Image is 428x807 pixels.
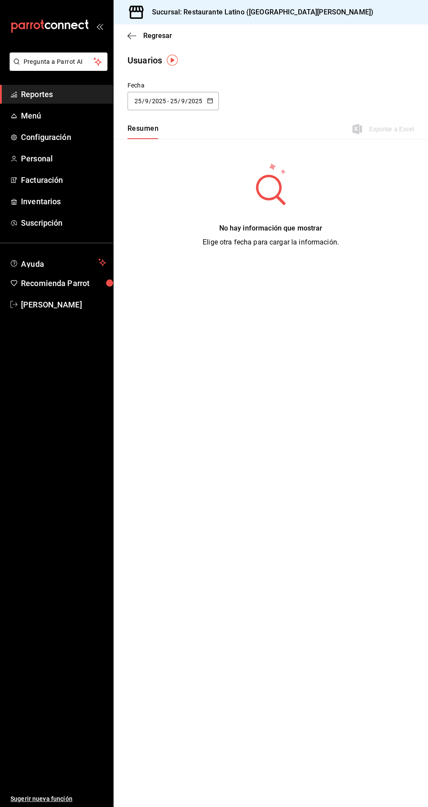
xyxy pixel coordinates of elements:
[145,7,373,17] h3: Sucursal: Restaurante Latino ([GEOGRAPHIC_DATA][PERSON_NAME])
[21,277,106,289] span: Recomienda Parrot
[21,217,106,229] span: Suscripción
[185,98,188,105] span: /
[152,98,166,105] input: Year
[21,257,95,268] span: Ayuda
[128,31,172,40] button: Regresar
[203,223,339,234] div: No hay información que mostrar
[24,57,94,66] span: Pregunta a Parrot AI
[128,124,159,139] button: Resumen
[128,124,159,139] div: navigation tabs
[145,98,149,105] input: Month
[167,55,178,66] img: Tooltip marker
[21,299,106,311] span: [PERSON_NAME]
[181,98,185,105] input: Month
[142,98,145,105] span: /
[203,238,339,246] span: Elige otra fecha para cargar la información.
[178,98,180,105] span: /
[188,98,203,105] input: Year
[167,98,169,105] span: -
[21,88,106,100] span: Reportes
[96,23,103,30] button: open_drawer_menu
[143,31,172,40] span: Regresar
[21,153,106,164] span: Personal
[128,81,219,90] div: Fecha
[21,110,106,122] span: Menú
[10,52,107,71] button: Pregunta a Parrot AI
[170,98,178,105] input: Day
[21,196,106,207] span: Inventarios
[21,174,106,186] span: Facturación
[21,131,106,143] span: Configuración
[10,794,106,804] span: Sugerir nueva función
[128,54,162,67] div: Usuarios
[134,98,142,105] input: Day
[149,98,152,105] span: /
[6,63,107,73] a: Pregunta a Parrot AI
